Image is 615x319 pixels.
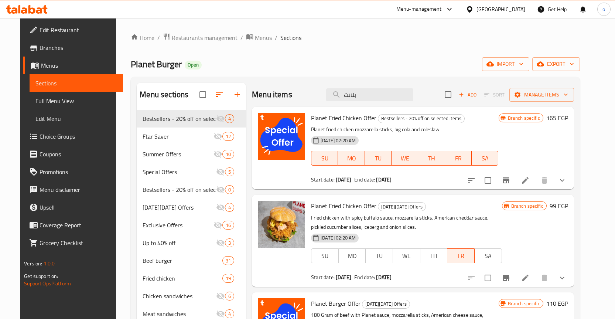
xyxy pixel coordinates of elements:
[497,269,515,287] button: Branch-specific-item
[222,274,234,283] div: items
[475,153,495,164] span: SA
[550,201,568,211] h6: 99 EGP
[185,62,202,68] span: Open
[472,151,498,166] button: SA
[23,234,123,252] a: Grocery Checklist
[143,132,213,141] span: Ftar Saver
[448,153,469,164] span: FR
[216,309,225,318] svg: Inactive section
[462,269,480,287] button: sort-choices
[143,150,213,159] div: Summer Offers
[163,33,238,43] a: Restaurants management
[508,203,546,210] span: Branch specific
[140,89,188,100] h2: Menu sections
[392,151,418,166] button: WE
[41,61,117,70] span: Menus
[143,256,222,265] div: Beef burger
[30,92,123,110] a: Full Menu View
[137,163,246,181] div: Special Offers5
[458,91,478,99] span: Add
[131,33,580,43] nav: breadcrumb
[515,90,568,99] span: Manage items
[478,251,499,261] span: SA
[354,175,375,184] span: End date:
[318,234,359,241] span: [DATE] 02:20 AM
[368,153,389,164] span: TU
[143,309,216,318] div: Meat sandwiches
[225,238,234,247] div: items
[23,216,123,234] a: Coverage Report
[558,274,567,282] svg: Show Choices
[225,203,234,212] div: items
[213,150,222,159] svg: Inactive section
[445,151,472,166] button: FR
[131,33,154,42] a: Home
[476,5,525,13] div: [GEOGRAPHIC_DATA]
[258,201,305,248] img: Planet Fried Chicken Offer
[546,113,568,123] h6: 165 EGP
[24,279,71,288] a: Support.OpsPlatform
[311,248,339,263] button: SU
[418,151,445,166] button: TH
[225,115,234,122] span: 4
[143,274,222,283] div: Fried chicken
[326,88,413,101] input: search
[336,175,351,184] b: [DATE]
[558,176,567,185] svg: Show Choices
[462,172,480,189] button: sort-choices
[252,89,292,100] h2: Menu items
[225,292,234,301] div: items
[172,33,238,42] span: Restaurants management
[23,163,123,181] a: Promotions
[378,203,426,211] span: [DATE][DATE] Offers
[255,33,272,42] span: Menus
[137,128,246,145] div: Ftar Saver12
[538,60,574,69] span: export
[216,203,225,212] svg: Inactive section
[40,43,117,52] span: Branches
[553,172,571,189] button: show more
[474,248,502,263] button: SA
[40,132,117,141] span: Choice Groups
[378,202,426,211] div: Black Friday Offers
[396,251,417,261] span: WE
[341,153,362,164] span: MO
[365,151,392,166] button: TU
[143,292,216,301] div: Chicken sandwiches
[143,238,216,247] span: Up to 40% off
[369,251,390,261] span: TU
[225,240,234,247] span: 3
[40,221,117,230] span: Coverage Report
[311,272,335,282] span: Start date:
[240,33,243,42] li: /
[23,39,123,57] a: Branches
[40,26,117,34] span: Edit Restaurant
[225,204,234,211] span: 4
[482,57,529,71] button: import
[362,300,410,308] span: [DATE][DATE] Offers
[225,185,234,194] div: items
[216,185,225,194] svg: Inactive section
[143,203,216,212] div: Black Friday Offers
[216,292,225,301] svg: Inactive section
[23,57,123,74] a: Menus
[365,248,393,263] button: TU
[185,61,202,69] div: Open
[456,89,479,101] button: Add
[536,172,553,189] button: delete
[396,5,442,14] div: Menu-management
[143,221,213,230] span: Exclusive Offers
[137,252,246,269] div: Beef burger31
[338,248,366,263] button: MO
[223,222,234,229] span: 16
[342,251,363,261] span: MO
[137,234,246,252] div: Up to 40% off3
[225,186,234,193] span: 0
[480,173,496,188] span: Select to update
[456,89,479,101] span: Add item
[532,57,580,71] button: export
[394,153,415,164] span: WE
[225,114,234,123] div: items
[213,221,222,230] svg: Inactive section
[143,114,216,123] span: Bestsellers - 20% off on selected items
